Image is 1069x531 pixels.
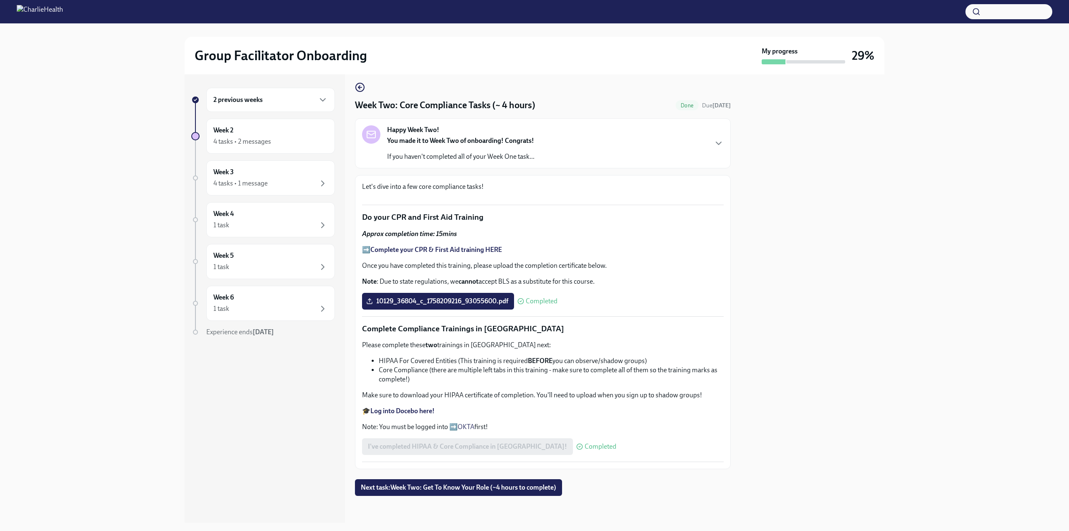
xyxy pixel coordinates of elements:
p: 🎓 [362,407,724,416]
a: Log into Docebo here! [370,407,435,415]
strong: You made it to Week Two of onboarding! Congrats! [387,137,534,145]
p: Do your CPR and First Aid Training [362,212,724,223]
span: 10129_36804_c_1758209216_93055600.pdf [368,297,508,305]
h4: Week Two: Core Compliance Tasks (~ 4 hours) [355,99,535,112]
p: Note: You must be logged into ➡️ first! [362,422,724,432]
h6: Week 3 [213,168,234,177]
h3: 29% [852,48,874,63]
div: 1 task [213,262,229,272]
strong: My progress [762,47,798,56]
strong: two [426,341,437,349]
span: Experience ends [206,328,274,336]
p: : Due to state regulations, we accept BLS as a substitute for this course. [362,277,724,286]
span: Completed [526,298,557,305]
div: 2 previous weeks [206,88,335,112]
button: Next task:Week Two: Get To Know Your Role (~4 hours to complete) [355,479,562,496]
p: Complete Compliance Trainings in [GEOGRAPHIC_DATA] [362,323,724,334]
a: Week 51 task [191,244,335,279]
a: OKTA [458,423,474,431]
div: 1 task [213,304,229,313]
h6: Week 2 [213,126,233,135]
h6: 2 previous weeks [213,95,263,104]
h6: Week 5 [213,251,234,260]
a: Week 61 task [191,286,335,321]
span: Completed [585,443,616,450]
strong: BEFORE [528,357,552,365]
div: 1 task [213,221,229,230]
img: CharlieHealth [17,5,63,18]
strong: [DATE] [253,328,274,336]
strong: Approx completion time: 15mins [362,230,457,238]
p: Once you have completed this training, please upload the completion certificate below. [362,261,724,270]
label: 10129_36804_c_1758209216_93055600.pdf [362,293,514,310]
p: Please complete these trainings in [GEOGRAPHIC_DATA] next: [362,340,724,350]
a: Week 24 tasks • 2 messages [191,119,335,154]
li: HIPAA For Covered Entities (This training is required you can observe/shadow groups) [379,356,724,366]
span: Next task : Week Two: Get To Know Your Role (~4 hours to complete) [361,483,556,492]
h2: Group Facilitator Onboarding [195,47,367,64]
strong: Happy Week Two! [387,125,439,135]
li: Core Compliance (there are multiple left tabs in this training - make sure to complete all of the... [379,366,724,384]
p: Let's dive into a few core compliance tasks! [362,182,724,191]
p: ➡️ [362,245,724,254]
strong: cannot [459,277,479,285]
p: If you haven't completed all of your Week One task... [387,152,534,161]
span: Done [676,102,699,109]
div: 4 tasks • 2 messages [213,137,271,146]
h6: Week 6 [213,293,234,302]
a: Complete your CPR & First Aid training HERE [370,246,502,254]
div: 4 tasks • 1 message [213,179,268,188]
a: Week 41 task [191,202,335,237]
span: September 22nd, 2025 10:00 [702,102,731,109]
strong: Note [362,277,377,285]
p: Make sure to download your HIPAA certificate of completion. You'll need to upload when you sign u... [362,391,724,400]
strong: [DATE] [712,102,731,109]
a: Week 34 tasks • 1 message [191,160,335,196]
h6: Week 4 [213,209,234,218]
span: Due [702,102,731,109]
